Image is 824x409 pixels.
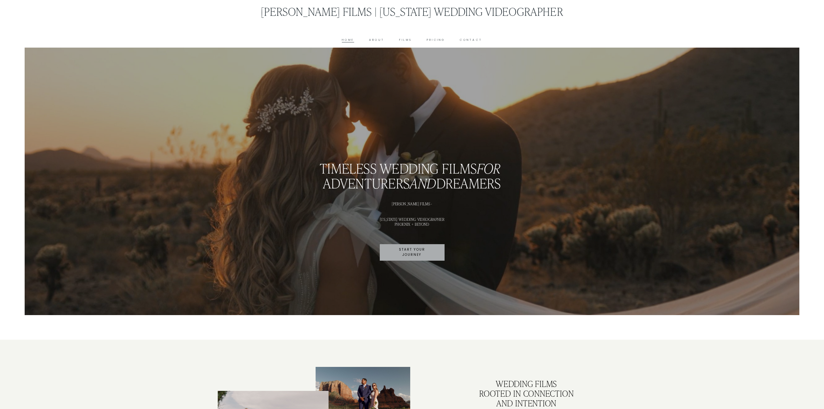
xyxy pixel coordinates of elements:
[218,201,607,206] h1: [PERSON_NAME] FILMS -
[369,38,384,42] a: About
[380,244,445,261] a: START YOUR JOURNEY
[427,38,445,42] a: Pricing
[477,159,501,177] em: for
[261,4,563,18] a: [PERSON_NAME] Films | [US_STATE] Wedding Videographer
[447,379,607,408] h3: Wedding FILMS ROOTED in CONNECTION AND INTENTION
[399,38,412,42] a: Films
[460,38,482,42] a: Contact
[218,217,607,226] h1: [US_STATE] WEDDING VIDEOGRAPHER PHOENIX + BEYOND
[410,174,436,192] em: and
[342,38,354,42] a: Home
[218,161,607,190] h2: timeless wedding films ADVENTURERS DREAMERS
